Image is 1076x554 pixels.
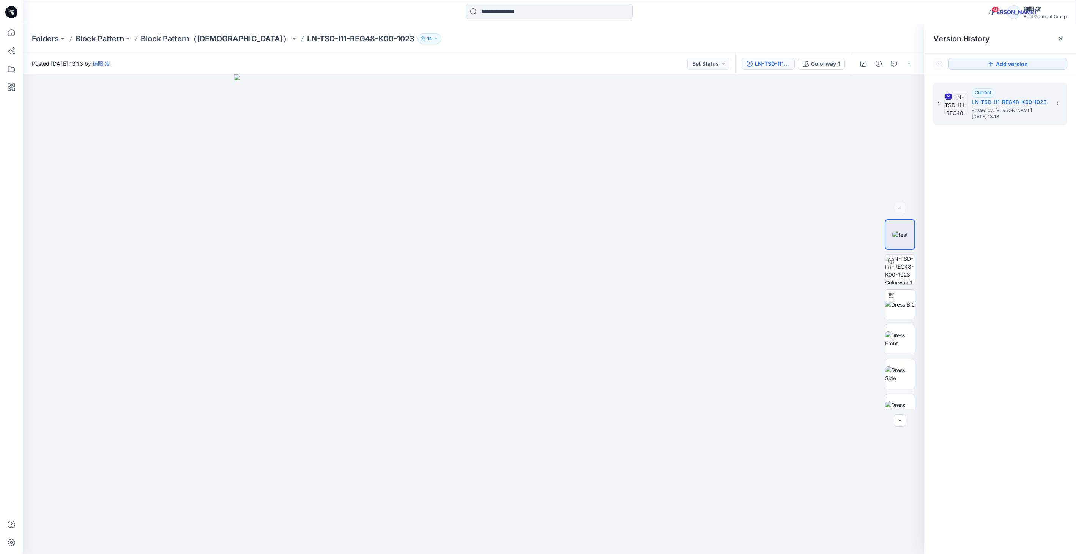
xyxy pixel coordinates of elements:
img: LN-TSD-I11-REG48-K00-1023 [944,93,967,115]
img: Dress B 2 [885,301,915,308]
button: Close [1058,36,1064,42]
button: Colorway 1 [798,58,845,70]
span: Posted [DATE] 13:13 by [32,60,110,68]
div: [PERSON_NAME] [1007,5,1021,19]
button: Add version [948,58,1067,70]
div: 德阳 凌 [1024,5,1067,14]
button: Show Hidden Versions [933,58,945,70]
button: 14 [417,33,441,44]
img: Dress Front [885,331,915,347]
h5: LN-TSD-I11-REG48-K00-1023 [972,98,1048,107]
a: Block Pattern（[DEMOGRAPHIC_DATA]） [141,33,290,44]
a: Block Pattern [76,33,124,44]
img: Dress Side [885,366,915,382]
img: Dress Back [885,401,915,417]
div: LN-TSD-I11-REG48-K00-1023 [755,60,790,68]
span: Current [975,90,991,95]
span: Posted by: 德阳 凌 [972,107,1048,114]
span: Version History [933,34,990,43]
span: [DATE] 13:13 [972,114,1048,120]
p: LN-TSD-I11-REG48-K00-1023 [307,33,414,44]
div: Colorway 1 [811,60,840,68]
button: LN-TSD-I11-REG48-K00-1023 [742,58,795,70]
img: eyJhbGciOiJIUzI1NiIsImtpZCI6IjAiLCJzbHQiOiJzZXMiLCJ0eXAiOiJKV1QifQ.eyJkYXRhIjp7InR5cGUiOiJzdG9yYW... [234,74,714,554]
span: 48 [991,6,1000,13]
button: Details [873,58,885,70]
a: 德阳 凌 [93,60,110,67]
div: Best Garment Group [1024,14,1067,19]
p: 14 [427,35,432,43]
span: 1. [938,101,941,107]
img: LN-TSD-I11-REG48-K00-1023 Colorway 1 [885,255,915,284]
img: test [892,231,908,239]
a: Folders [32,33,59,44]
